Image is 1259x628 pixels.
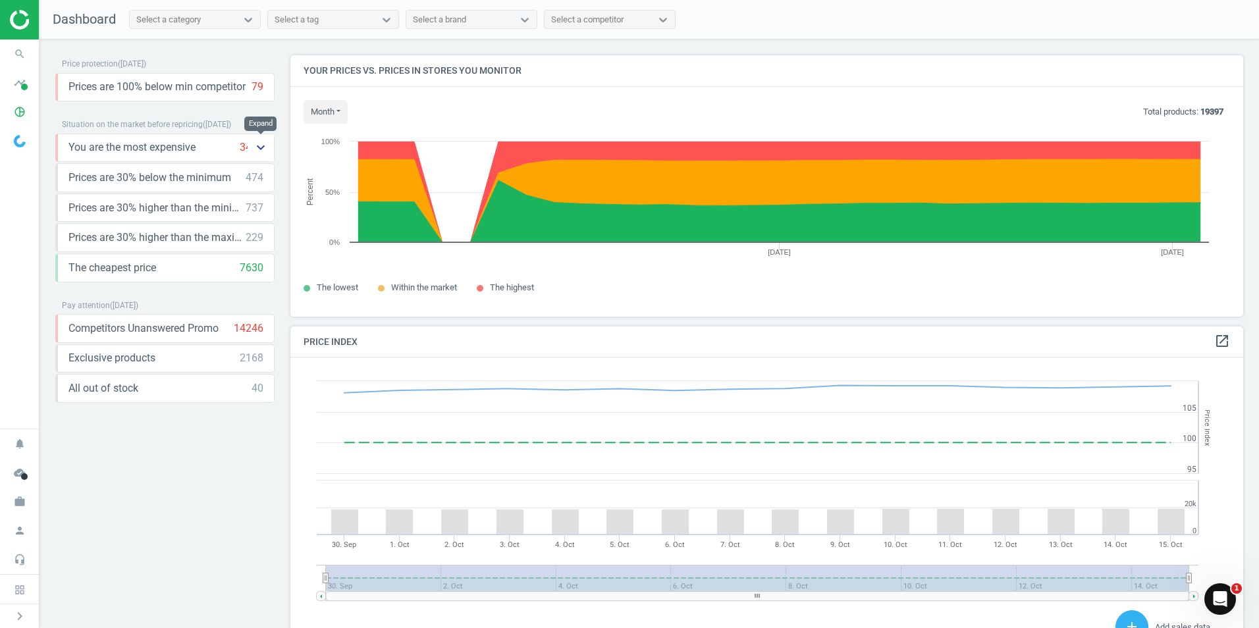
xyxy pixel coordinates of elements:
i: headset_mic [7,547,32,572]
span: The lowest [317,282,358,292]
button: chevron_right [3,608,36,625]
i: notifications [7,431,32,456]
tspan: 11. Oct [938,540,962,549]
tspan: [DATE] [768,248,791,256]
span: Situation on the market before repricing [62,120,203,129]
text: 0% [329,238,340,246]
div: 7630 [240,261,263,275]
b: 19397 [1200,107,1223,117]
span: Competitors Unanswered Promo [68,321,219,336]
img: ajHJNr6hYgQAAAAASUVORK5CYII= [10,10,103,30]
tspan: 7. Oct [720,540,740,549]
text: 100% [321,138,340,145]
div: 737 [246,201,263,215]
i: work [7,489,32,514]
div: 474 [246,170,263,185]
h4: Price Index [290,327,1243,357]
text: 0 [1192,527,1196,535]
div: 2168 [240,351,263,365]
tspan: 2. Oct [444,540,464,549]
span: You are the most expensive [68,140,196,155]
span: Pay attention [62,301,110,310]
i: open_in_new [1214,333,1230,349]
span: ( [DATE] ) [118,59,146,68]
div: Select a category [136,14,201,26]
i: pie_chart_outlined [7,99,32,124]
tspan: 12. Oct [994,540,1017,549]
tspan: 13. Oct [1049,540,1073,549]
tspan: 14. Oct [1104,540,1127,549]
tspan: 3. Oct [500,540,520,549]
div: Select a brand [413,14,466,26]
div: Expand [244,117,277,131]
span: The highest [490,282,534,292]
i: timeline [7,70,32,95]
span: ( [DATE] ) [203,120,231,129]
button: keyboard_arrow_down [248,134,274,161]
a: open_in_new [1214,333,1230,350]
i: keyboard_arrow_down [253,140,269,155]
tspan: 8. Oct [775,540,795,549]
img: wGWNvw8QSZomAAAAABJRU5ErkJggg== [14,135,26,147]
div: Select a competitor [551,14,624,26]
span: Prices are 30% higher than the maximal [68,230,246,245]
div: 3437 [240,140,263,155]
tspan: 6. Oct [665,540,685,549]
iframe: Intercom live chat [1204,583,1236,615]
i: cloud_done [7,460,32,485]
h4: Your prices vs. prices in stores you monitor [290,55,1243,86]
button: month [304,100,348,124]
text: 95 [1187,465,1196,474]
span: Prices are 30% below the minimum [68,170,231,185]
tspan: 10. Oct [884,540,907,549]
span: Within the market [391,282,457,292]
div: 40 [252,381,263,396]
span: Price protection [62,59,118,68]
p: Total products: [1143,106,1223,118]
span: Dashboard [53,11,116,27]
div: 14246 [234,321,263,336]
div: Select a tag [275,14,319,26]
div: 229 [246,230,263,245]
text: 105 [1183,404,1196,413]
tspan: [DATE] [1161,248,1184,256]
tspan: 1. Oct [390,540,410,549]
text: 50% [325,188,340,196]
i: search [7,41,32,66]
span: Prices are 30% higher than the minimum [68,201,246,215]
span: Prices are 100% below min competitor [68,80,246,94]
div: 79 [252,80,263,94]
tspan: 9. Oct [830,540,850,549]
tspan: 30. Sep [332,540,356,549]
text: 20k [1185,500,1196,508]
i: person [7,518,32,543]
tspan: 4. Oct [555,540,575,549]
tspan: 15. Oct [1159,540,1183,549]
tspan: Price Index [1203,409,1212,446]
span: All out of stock [68,381,138,396]
span: Exclusive products [68,351,155,365]
text: 100 [1183,434,1196,443]
span: The cheapest price [68,261,156,275]
tspan: Percent [306,178,315,205]
span: ( [DATE] ) [110,301,138,310]
span: 1 [1231,583,1242,594]
tspan: 5. Oct [610,540,629,549]
i: chevron_right [12,608,28,624]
